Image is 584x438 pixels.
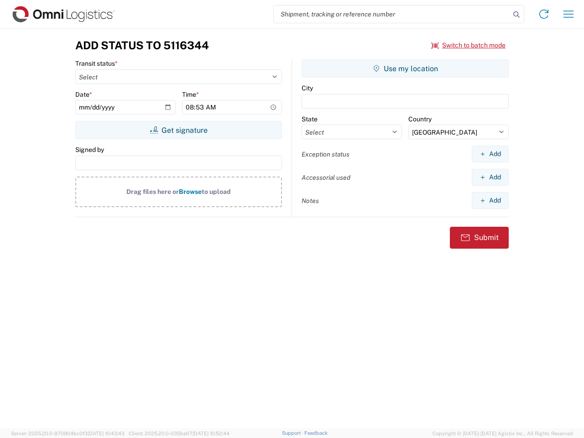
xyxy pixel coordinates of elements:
span: Copyright © [DATE]-[DATE] Agistix Inc., All Rights Reserved [433,429,573,438]
button: Add [472,146,509,162]
label: Country [408,115,432,123]
button: Add [472,169,509,186]
span: Server: 2025.20.0-970904bc0f3 [11,431,125,436]
a: Support [282,430,305,436]
button: Add [472,192,509,209]
label: Transit status [75,59,118,68]
button: Switch to batch mode [431,38,506,53]
label: City [302,84,313,92]
span: to upload [202,188,231,195]
label: Exception status [302,150,349,158]
h3: Add Status to 5116344 [75,39,209,52]
span: [DATE] 10:52:44 [193,431,229,436]
button: Use my location [302,59,509,78]
label: Accessorial used [302,173,350,182]
span: Client: 2025.20.0-035ba07 [129,431,229,436]
label: State [302,115,318,123]
label: Date [75,90,92,99]
span: Browse [179,188,202,195]
label: Signed by [75,146,104,154]
label: Notes [302,197,319,205]
button: Submit [450,227,509,249]
span: [DATE] 10:43:43 [88,431,125,436]
label: Time [182,90,199,99]
input: Shipment, tracking or reference number [274,5,510,23]
a: Feedback [304,430,328,436]
button: Get signature [75,121,282,139]
span: Drag files here or [126,188,179,195]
